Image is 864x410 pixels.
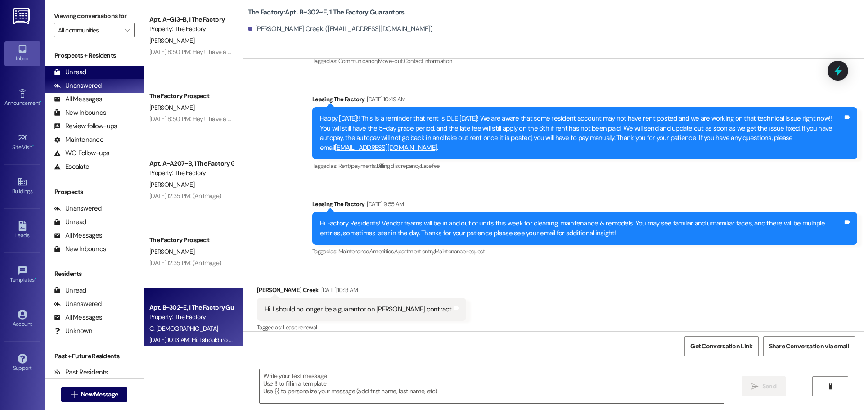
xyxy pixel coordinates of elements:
[4,130,40,154] a: Site Visit •
[319,285,358,295] div: [DATE] 10:13 AM
[149,168,233,178] div: Property: The Factory
[751,383,758,390] i: 
[378,57,404,65] span: Move-out ,
[827,383,834,390] i: 
[54,244,106,254] div: New Inbounds
[312,199,857,212] div: Leasing The Factory
[81,390,118,399] span: New Message
[54,368,108,377] div: Past Residents
[45,51,144,60] div: Prospects + Residents
[364,199,404,209] div: [DATE] 9:55 AM
[45,351,144,361] div: Past + Future Residents
[690,342,752,351] span: Get Conversation Link
[338,248,369,255] span: Maintenance ,
[684,336,758,356] button: Get Conversation Link
[4,351,40,375] a: Support
[149,24,233,34] div: Property: The Factory
[54,286,86,295] div: Unread
[45,187,144,197] div: Prospects
[54,231,102,240] div: All Messages
[320,114,843,153] div: Happy [DATE]!! This is a reminder that rent is DUE [DATE]! We are aware that some resident accoun...
[149,91,233,101] div: The Factory Prospect
[58,23,120,37] input: All communities
[149,235,233,245] div: The Factory Prospect
[4,218,40,243] a: Leads
[338,162,377,170] span: Rent/payments ,
[54,68,86,77] div: Unread
[54,217,86,227] div: Unread
[45,269,144,279] div: Residents
[283,324,317,331] span: Lease renewal
[149,336,364,344] div: [DATE] 10:13 AM: Hi. I should no longer be a guarantor on [PERSON_NAME] contract
[149,115,758,123] div: [DATE] 8:50 PM: Hey! I have a question, according to the email sent out [DATE], move out inspecti...
[404,57,452,65] span: Contact information
[149,36,194,45] span: [PERSON_NAME]
[71,391,77,398] i: 
[32,143,34,149] span: •
[149,48,758,56] div: [DATE] 8:50 PM: Hey! I have a question, according to the email sent out [DATE], move out inspecti...
[4,41,40,66] a: Inbox
[54,204,102,213] div: Unanswered
[149,104,194,112] span: [PERSON_NAME]
[369,248,395,255] span: Amenities ,
[149,180,194,189] span: [PERSON_NAME]
[769,342,849,351] span: Share Conversation via email
[763,336,855,356] button: Share Conversation via email
[435,248,485,255] span: Maintenance request
[257,285,466,298] div: [PERSON_NAME] Creek
[265,305,452,314] div: Hi. I should no longer be a guarantor on [PERSON_NAME] contract
[320,219,843,238] div: Hi Factory Residents! Vendor teams will be in and out of units this week for cleaning, maintenanc...
[54,95,102,104] div: All Messages
[149,159,233,168] div: Apt. A~A207~B, 1 The Factory Guarantors
[61,387,128,402] button: New Message
[54,9,135,23] label: Viewing conversations for
[312,95,857,107] div: Leasing The Factory
[421,162,440,170] span: Late fee
[149,259,221,267] div: [DATE] 12:35 PM: (An Image)
[54,326,92,336] div: Unknown
[394,248,435,255] span: Apartment entry ,
[377,162,421,170] span: Billing discrepancy ,
[742,376,786,396] button: Send
[54,162,89,171] div: Escalate
[54,313,102,322] div: All Messages
[54,108,106,117] div: New Inbounds
[54,81,102,90] div: Unanswered
[149,312,233,322] div: Property: The Factory
[149,192,221,200] div: [DATE] 12:35 PM: (An Image)
[257,321,466,334] div: Tagged as:
[149,303,233,312] div: Apt. B~302~E, 1 The Factory Guarantors
[335,143,437,152] a: [EMAIL_ADDRESS][DOMAIN_NAME]
[54,299,102,309] div: Unanswered
[312,54,857,68] div: Tagged as:
[4,307,40,331] a: Account
[125,27,130,34] i: 
[338,57,378,65] span: Communication ,
[312,159,857,172] div: Tagged as:
[54,135,103,144] div: Maintenance
[248,8,405,17] b: The Factory: Apt. B~302~E, 1 The Factory Guarantors
[364,95,405,104] div: [DATE] 10:49 AM
[13,8,31,24] img: ResiDesk Logo
[149,324,218,333] span: C. [DEMOGRAPHIC_DATA]
[54,149,109,158] div: WO Follow-ups
[248,24,432,34] div: [PERSON_NAME] Creek. ([EMAIL_ADDRESS][DOMAIN_NAME])
[35,275,36,282] span: •
[149,248,194,256] span: [PERSON_NAME]
[54,122,117,131] div: Review follow-ups
[312,245,857,258] div: Tagged as:
[4,174,40,198] a: Buildings
[762,382,776,391] span: Send
[4,263,40,287] a: Templates •
[40,99,41,105] span: •
[149,15,233,24] div: Apt. A~G13~B, 1 The Factory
